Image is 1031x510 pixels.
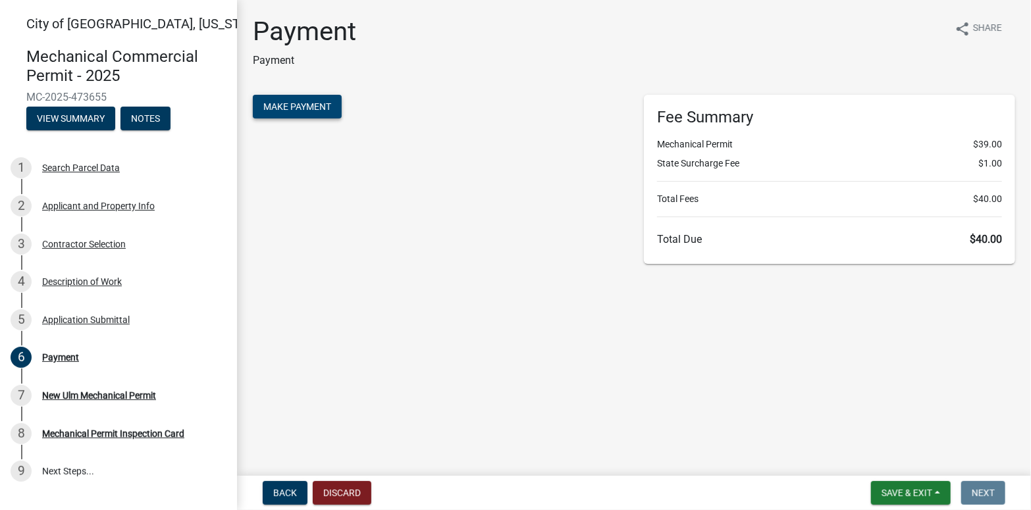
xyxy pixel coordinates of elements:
div: 1 [11,157,32,178]
div: 7 [11,385,32,406]
div: 9 [11,461,32,482]
div: 5 [11,309,32,330]
span: $40.00 [973,192,1002,206]
span: Save & Exit [882,488,932,498]
button: Save & Exit [871,481,951,505]
h6: Fee Summary [657,108,1002,127]
span: City of [GEOGRAPHIC_DATA], [US_STATE] [26,16,266,32]
div: Search Parcel Data [42,163,120,172]
div: 6 [11,347,32,368]
li: Total Fees [657,192,1002,206]
button: Notes [120,107,171,130]
span: MC-2025-473655 [26,91,211,103]
h6: Total Due [657,233,1002,245]
button: View Summary [26,107,115,130]
span: Make Payment [263,101,331,112]
h1: Payment [253,16,356,47]
span: $1.00 [978,157,1002,170]
span: $40.00 [970,233,1002,245]
h4: Mechanical Commercial Permit - 2025 [26,47,226,86]
button: Discard [313,481,371,505]
div: 8 [11,423,32,444]
button: Back [263,481,307,505]
div: Description of Work [42,277,122,286]
p: Payment [253,53,356,68]
div: Application Submittal [42,315,130,324]
button: Next [961,481,1005,505]
li: State Surcharge Fee [657,157,1002,170]
span: $39.00 [973,138,1002,151]
button: Make Payment [253,95,342,118]
div: Applicant and Property Info [42,201,155,211]
div: Payment [42,353,79,362]
div: Contractor Selection [42,240,126,249]
span: Share [973,21,1002,37]
div: 2 [11,195,32,217]
div: 3 [11,234,32,255]
span: Back [273,488,297,498]
div: Mechanical Permit Inspection Card [42,429,184,438]
span: Next [972,488,995,498]
i: share [955,21,970,37]
wm-modal-confirm: Notes [120,114,171,124]
div: New Ulm Mechanical Permit [42,391,156,400]
button: shareShare [944,16,1013,41]
li: Mechanical Permit [657,138,1002,151]
wm-modal-confirm: Summary [26,114,115,124]
div: 4 [11,271,32,292]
